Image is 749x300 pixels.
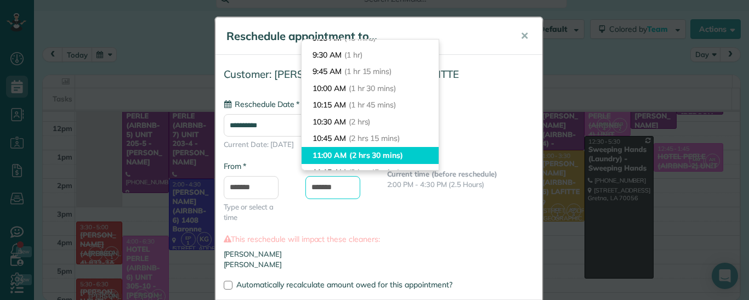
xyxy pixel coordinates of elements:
[302,63,439,80] li: 9:45 AM
[344,66,391,76] span: (1 hr 15 mins)
[224,234,534,245] label: This reschedule will impact these cleaners:
[387,169,498,178] b: Current time (before reschedule)
[224,259,534,270] li: [PERSON_NAME]
[302,147,439,164] li: 11:00 AM
[302,114,439,131] li: 10:30 AM
[224,139,534,150] span: Current Date: [DATE]
[224,99,299,110] label: Reschedule Date
[349,150,403,160] span: (2 hrs 30 mins)
[224,69,534,80] h4: Customer: [PERSON_NAME] (AIRBNB-6) LAFITTE
[226,29,505,44] h5: Reschedule appointment to...
[236,280,452,290] span: Automatically recalculate amount owed for this appointment?
[302,97,439,114] li: 10:15 AM
[387,179,534,190] p: 2:00 PM - 4:30 PM (2.5 Hours)
[302,80,439,97] li: 10:00 AM
[302,47,439,64] li: 9:30 AM
[344,50,362,60] span: (1 hr)
[224,161,246,172] label: From
[302,164,439,181] li: 11:15 AM
[349,167,400,177] span: (2 hrs 45 mins)
[302,130,439,147] li: 10:45 AM
[349,133,400,143] span: (2 hrs 15 mins)
[349,100,396,110] span: (1 hr 45 mins)
[224,202,289,223] span: Type or select a time
[349,83,396,93] span: (1 hr 30 mins)
[224,249,534,259] li: [PERSON_NAME]
[349,117,371,127] span: (2 hrs)
[520,30,529,42] span: ✕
